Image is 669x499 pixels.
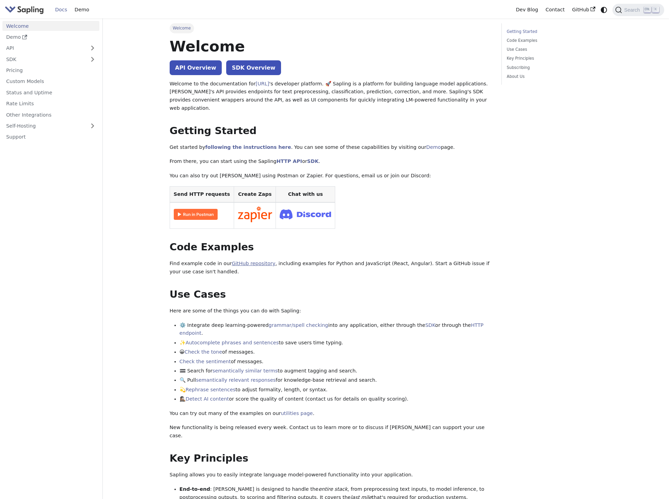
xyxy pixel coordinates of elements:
[318,486,348,492] em: entire stack
[186,340,279,345] a: Autocomplete phrases and sentences
[180,395,492,403] li: 🕵🏽‍♀️ or score the quality of content (contact us for details on quality scoring).
[276,186,335,202] th: Chat with us
[507,28,600,35] a: Getting Started
[196,377,276,383] a: semantically relevant responses
[185,349,222,355] a: Check the tone
[180,376,492,384] li: 🔍 Pull for knowledge-base retrieval and search.
[170,288,492,301] h2: Use Cases
[170,37,492,56] h1: Welcome
[86,54,99,64] button: Expand sidebar category 'SDK'
[212,368,278,373] a: semantically similar terms
[186,396,229,402] a: Detect AI content
[170,125,492,137] h2: Getting Started
[180,322,484,336] a: HTTP endpoint
[170,307,492,315] p: Here are some of the things you can do with Sapling:
[186,387,235,392] a: Rephrase sentences
[71,4,93,15] a: Demo
[180,367,492,375] li: 🟰 Search for to augment tagging and search.
[2,99,99,109] a: Rate Limits
[281,411,313,416] a: utilities page
[507,64,600,71] a: Subscribing
[542,4,569,15] a: Contact
[425,322,435,328] a: SDK
[180,386,492,394] li: 💫 to adjust formality, length, or syntax.
[170,186,234,202] th: Send HTTP requests
[507,55,600,62] a: Key Principles
[277,158,302,164] a: HTTP API
[180,321,492,338] li: ⚙️ Integrate deep learning-powered into any application, either through the or through the .
[170,409,492,418] p: You can try out many of the examples on our .
[238,206,272,222] img: Connect in Zapier
[170,23,492,33] nav: Breadcrumbs
[174,209,218,220] img: Run in Postman
[170,260,492,276] p: Find example code in our , including examples for Python and JavaScript (React, Angular). Start a...
[226,60,281,75] a: SDK Overview
[170,452,492,465] h2: Key Principles
[234,186,276,202] th: Create Zaps
[2,121,99,131] a: Self-Hosting
[622,7,644,13] span: Search
[507,46,600,53] a: Use Cases
[612,4,664,16] button: Search (Ctrl+K)
[170,143,492,152] p: Get started by . You can see some of these capabilities by visiting our page.
[170,157,492,166] p: From there, you can start using the Sapling or .
[2,21,99,31] a: Welcome
[426,144,441,150] a: Demo
[507,73,600,80] a: About Us
[170,172,492,180] p: You can also try out [PERSON_NAME] using Postman or Zapier. For questions, email us or join our D...
[170,80,492,112] p: Welcome to the documentation for 's developer platform. 🚀 Sapling is a platform for building lang...
[5,5,46,15] a: Sapling.ai
[180,358,492,366] li: of messages.
[2,32,99,42] a: Demo
[205,144,291,150] a: following the instructions here
[5,5,44,15] img: Sapling.ai
[568,4,599,15] a: GitHub
[2,54,86,64] a: SDK
[2,43,86,53] a: API
[507,37,600,44] a: Code Examples
[170,60,222,75] a: API Overview
[280,207,331,221] img: Join Discord
[180,339,492,347] li: ✨ to save users time typing.
[170,424,492,440] p: New functionality is being released every week. Contact us to learn more or to discuss if [PERSON...
[232,261,275,266] a: GitHub repository
[170,23,194,33] span: Welcome
[269,322,328,328] a: grammar/spell checking
[2,110,99,120] a: Other Integrations
[652,7,659,13] kbd: K
[2,132,99,142] a: Support
[307,158,318,164] a: SDK
[180,348,492,356] li: 😀 of messages.
[2,87,99,97] a: Status and Uptime
[86,43,99,53] button: Expand sidebar category 'API'
[180,359,231,364] a: Check the sentiment
[599,5,609,15] button: Switch between dark and light mode (currently system mode)
[170,241,492,253] h2: Code Examples
[51,4,71,15] a: Docs
[256,81,269,86] a: [URL]
[512,4,542,15] a: Dev Blog
[180,486,210,492] strong: End-to-end
[2,66,99,75] a: Pricing
[170,471,492,479] p: Sapling allows you to easily integrate language model-powered functionality into your application.
[2,76,99,86] a: Custom Models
